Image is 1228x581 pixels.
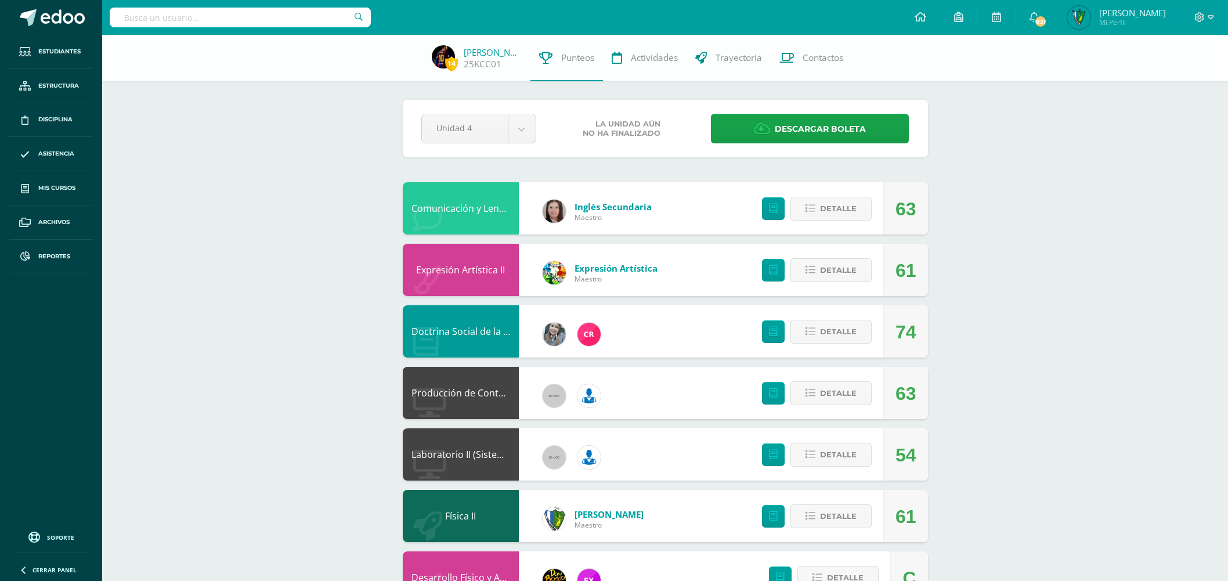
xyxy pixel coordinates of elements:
span: Maestro [575,520,644,530]
div: 63 [895,183,916,235]
a: Descargar boleta [711,114,909,143]
span: Estudiantes [38,47,81,56]
input: Busca un usuario... [110,8,371,27]
span: Detalle [820,198,857,219]
span: Detalle [820,506,857,527]
img: 6ed6846fa57649245178fca9fc9a58dd.png [577,446,601,469]
span: Maestro [575,212,652,222]
div: 54 [895,429,916,481]
span: [PERSON_NAME] [1099,7,1166,19]
a: Mis cursos [9,171,93,205]
img: 1b281a8218983e455f0ded11b96ffc56.png [1067,6,1090,29]
span: Detalle [820,259,857,281]
a: Asistencia [9,137,93,171]
a: Doctrina Social de la [DEMOGRAPHIC_DATA] [411,325,604,338]
a: Estructura [9,69,93,103]
button: Detalle [790,197,872,221]
a: Reportes [9,240,93,274]
span: Maestro [575,274,658,284]
span: Detalle [820,382,857,404]
div: 61 [895,490,916,543]
a: Producción de Contenidos Digitales [411,387,568,399]
img: 60x60 [543,384,566,407]
span: Descargar boleta [775,115,866,143]
img: 159e24a6ecedfdf8f489544946a573f0.png [543,261,566,284]
span: Disciplina [38,115,73,124]
span: Archivos [38,218,70,227]
span: 821 [1034,15,1047,28]
span: Mis cursos [38,183,75,193]
a: Contactos [771,35,852,81]
div: 61 [895,244,916,297]
div: Doctrina Social de la Iglesia [403,305,519,358]
button: Detalle [790,443,872,467]
a: Física II [445,510,476,522]
a: Unidad 4 [422,114,536,143]
span: Mi Perfil [1099,17,1166,27]
div: Laboratorio II (Sistema Operativo Macintoch) [403,428,519,481]
span: Detalle [820,444,857,465]
a: Comunicación y Lenguaje L3 Inglés [411,202,563,215]
span: 14 [445,56,458,71]
img: cba4c69ace659ae4cf02a5761d9a2473.png [543,323,566,346]
img: d7d6d148f6dec277cbaab50fee73caa7.png [543,507,566,531]
a: [PERSON_NAME] [575,508,644,520]
button: Detalle [790,504,872,528]
div: Producción de Contenidos Digitales [403,367,519,419]
span: Contactos [803,52,843,64]
div: Comunicación y Lenguaje L3 Inglés [403,182,519,234]
span: Detalle [820,321,857,342]
a: Disciplina [9,103,93,138]
span: Soporte [47,533,74,542]
a: Inglés Secundaria [575,201,652,212]
img: 866c3f3dc5f3efb798120d7ad13644d9.png [577,323,601,346]
span: Reportes [38,252,70,261]
button: Detalle [790,320,872,344]
a: Expresión Artística [575,262,658,274]
span: Trayectoria [716,52,762,64]
a: 25KCC01 [464,58,501,70]
span: Asistencia [38,149,74,158]
img: 6ed6846fa57649245178fca9fc9a58dd.png [577,384,601,407]
span: Unidad 4 [436,114,493,142]
span: Actividades [631,52,678,64]
a: Archivos [9,205,93,240]
span: Punteos [561,52,594,64]
img: 8af0450cf43d44e38c4a1497329761f3.png [543,200,566,223]
a: [PERSON_NAME] [464,46,522,58]
div: Expresión Artística II [403,244,519,296]
a: Trayectoria [687,35,771,81]
div: 63 [895,367,916,420]
span: Estructura [38,81,79,91]
div: Física II [403,490,519,542]
button: Detalle [790,258,872,282]
div: 74 [895,306,916,358]
span: La unidad aún no ha finalizado [583,120,660,138]
a: Soporte [14,529,88,544]
a: Actividades [603,35,687,81]
a: Expresión Artística II [416,264,505,276]
button: Detalle [790,381,872,405]
span: Cerrar panel [32,566,77,574]
img: 1e26687f261d44f246eaf5750538126e.png [432,45,455,68]
a: Punteos [530,35,603,81]
a: Estudiantes [9,35,93,69]
a: Laboratorio II (Sistema Operativo Macintoch) [411,448,608,461]
img: 60x60 [543,446,566,469]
